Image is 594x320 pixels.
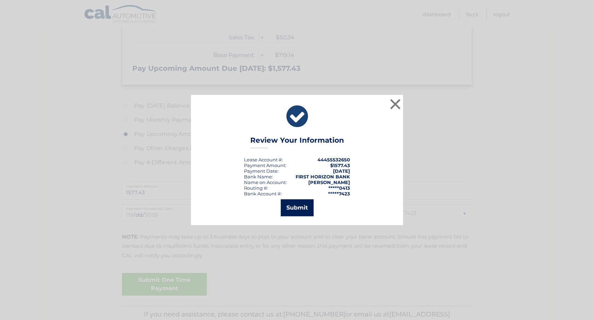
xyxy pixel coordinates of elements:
div: Payment Amount: [244,162,286,168]
button: × [388,97,402,111]
span: [DATE] [333,168,350,174]
button: Submit [281,199,314,216]
div: Name on Account: [244,179,287,185]
div: Lease Account #: [244,157,283,162]
strong: 44455532650 [318,157,350,162]
span: Payment Date [244,168,278,174]
div: : [244,168,279,174]
span: $1577.43 [330,162,350,168]
h3: Review Your Information [250,136,344,148]
div: Routing #: [244,185,268,191]
strong: [PERSON_NAME] [308,179,350,185]
div: Bank Account #: [244,191,282,196]
strong: FIRST HORIZON BANK [296,174,350,179]
div: Bank Name: [244,174,273,179]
